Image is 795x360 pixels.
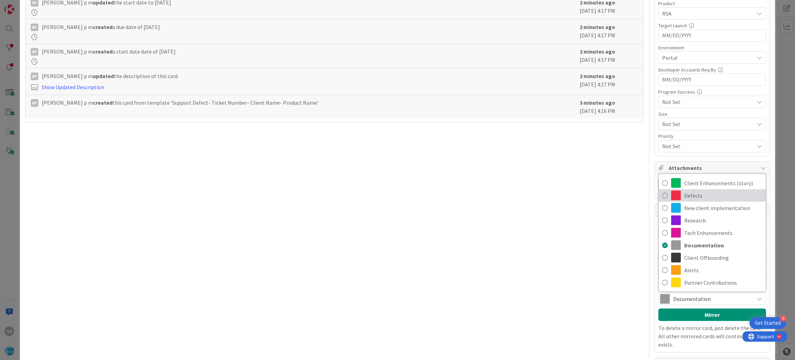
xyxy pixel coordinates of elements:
div: Ap [31,73,38,80]
span: [PERSON_NAME] p m a due date of [DATE] [42,23,160,31]
span: Alerts [684,265,762,275]
div: Target Launch [658,23,766,28]
b: updated [93,73,114,79]
b: 3 minutes ago [580,99,615,106]
div: Program Success [658,89,766,94]
div: [DATE] 4:17 PM [580,72,638,91]
span: Not Set [662,119,750,129]
span: Research [684,215,762,226]
b: created [93,48,112,55]
a: Client Offboarding [659,252,766,264]
div: Priority [658,134,766,139]
div: Environment [658,45,766,50]
div: Get Started [755,320,781,326]
b: 2 minutes ago [580,48,615,55]
span: Not Set [662,141,750,151]
span: Partner Contributions [684,277,762,288]
span: Client Offboarding [684,253,762,263]
a: Client Enhancements (story) [659,177,766,189]
span: Label [658,286,669,291]
b: 2 minutes ago [580,73,615,79]
div: [DATE] 4:17 PM [580,47,638,65]
a: Documentation [659,239,766,252]
span: [PERSON_NAME] p m a start date date of [DATE] [42,47,176,56]
div: [DATE] 4:16 PM [580,98,638,115]
span: New client implementation [684,203,762,213]
span: Attachments [669,164,757,172]
a: Show Updated Description [42,84,104,91]
div: Ap [31,48,38,56]
span: [PERSON_NAME] p m the description of this card [42,72,178,80]
div: Product [658,1,766,6]
p: To delete a mirror card, just delete the card. All other mirrored cards will continue to exists. [658,324,766,349]
div: Open Get Started checklist, remaining modules: 4 [749,317,786,329]
div: 9+ [35,3,38,8]
div: Ap [31,23,38,31]
span: Tech Enhancements [684,228,762,238]
button: Mirror [658,309,766,321]
span: Portal [662,54,754,62]
a: New client implementation [659,202,766,214]
span: RSA [662,9,754,18]
div: Ap [31,99,38,107]
div: [DATE] 4:17 PM [580,23,638,40]
div: Size [658,112,766,116]
span: Client Enhancements (story) [684,178,762,188]
span: Not Set [662,98,754,106]
b: 2 minutes ago [580,23,615,30]
span: [PERSON_NAME] p m this card from template 'Support Defect- Ticket Number- Client Name- Product Name' [42,98,318,107]
span: Documentation [684,240,762,250]
a: Alerts [659,264,766,276]
span: Support [14,1,31,9]
input: MM/DD/YYYY [662,30,762,41]
input: MM/DD/YYYY [662,74,762,86]
a: Tech Enhancements [659,227,766,239]
a: Defects [659,189,766,202]
a: Research [659,214,766,227]
span: Defects [684,190,762,201]
b: created [93,23,112,30]
div: Developer Accounts Req By [658,67,766,72]
span: Documentation [673,294,750,304]
div: 4 [780,315,786,322]
a: Partner Contributions [659,276,766,289]
b: created [93,99,112,106]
